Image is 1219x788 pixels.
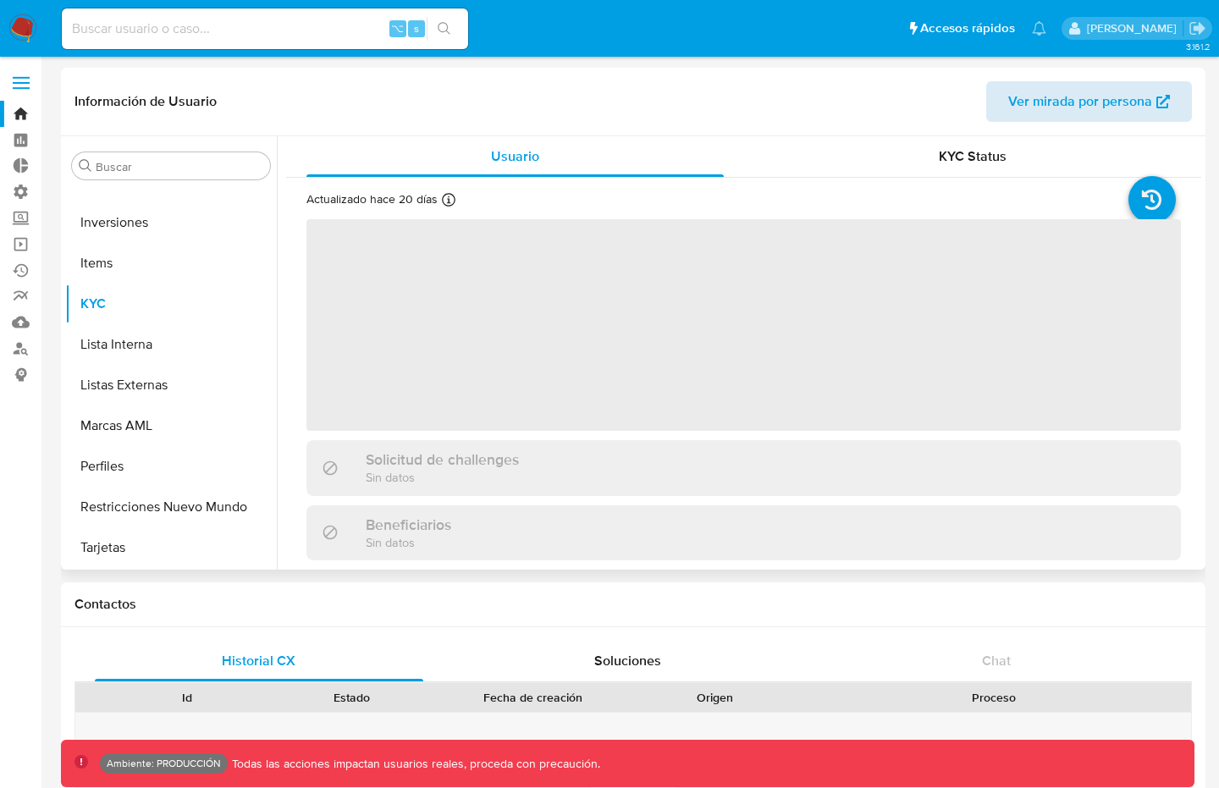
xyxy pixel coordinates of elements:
[1008,81,1152,122] span: Ver mirada por persona
[809,689,1179,706] div: Proceso
[65,527,277,568] button: Tarjetas
[982,651,1011,670] span: Chat
[74,596,1192,613] h1: Contactos
[74,93,217,110] h1: Información de Usuario
[222,651,295,670] span: Historial CX
[65,243,277,284] button: Items
[366,515,451,534] h3: Beneficiarios
[920,19,1015,37] span: Accesos rápidos
[228,756,600,772] p: Todas las acciones impactan usuarios reales, proceda con precaución.
[986,81,1192,122] button: Ver mirada por persona
[306,219,1181,431] span: ‌
[65,284,277,324] button: KYC
[306,505,1181,560] div: BeneficiariosSin datos
[427,17,461,41] button: search-icon
[366,469,519,485] p: Sin datos
[65,487,277,527] button: Restricciones Nuevo Mundo
[117,689,257,706] div: Id
[65,405,277,446] button: Marcas AML
[491,146,539,166] span: Usuario
[281,689,422,706] div: Estado
[1087,20,1183,36] p: fernando.bolognino@mercadolibre.com
[366,534,451,550] p: Sin datos
[306,191,438,207] p: Actualizado hace 20 días
[366,450,519,469] h3: Solicitud de challenges
[391,20,404,36] span: ⌥
[107,760,221,767] p: Ambiente: PRODUCCIÓN
[414,20,419,36] span: s
[1032,21,1046,36] a: Notificaciones
[62,18,468,40] input: Buscar usuario o caso...
[1189,19,1206,37] a: Salir
[306,440,1181,495] div: Solicitud de challengesSin datos
[79,159,92,173] button: Buscar
[445,689,621,706] div: Fecha de creación
[65,202,277,243] button: Inversiones
[65,324,277,365] button: Lista Interna
[594,651,661,670] span: Soluciones
[96,159,263,174] input: Buscar
[65,365,277,405] button: Listas Externas
[939,146,1007,166] span: KYC Status
[65,446,277,487] button: Perfiles
[645,689,786,706] div: Origen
